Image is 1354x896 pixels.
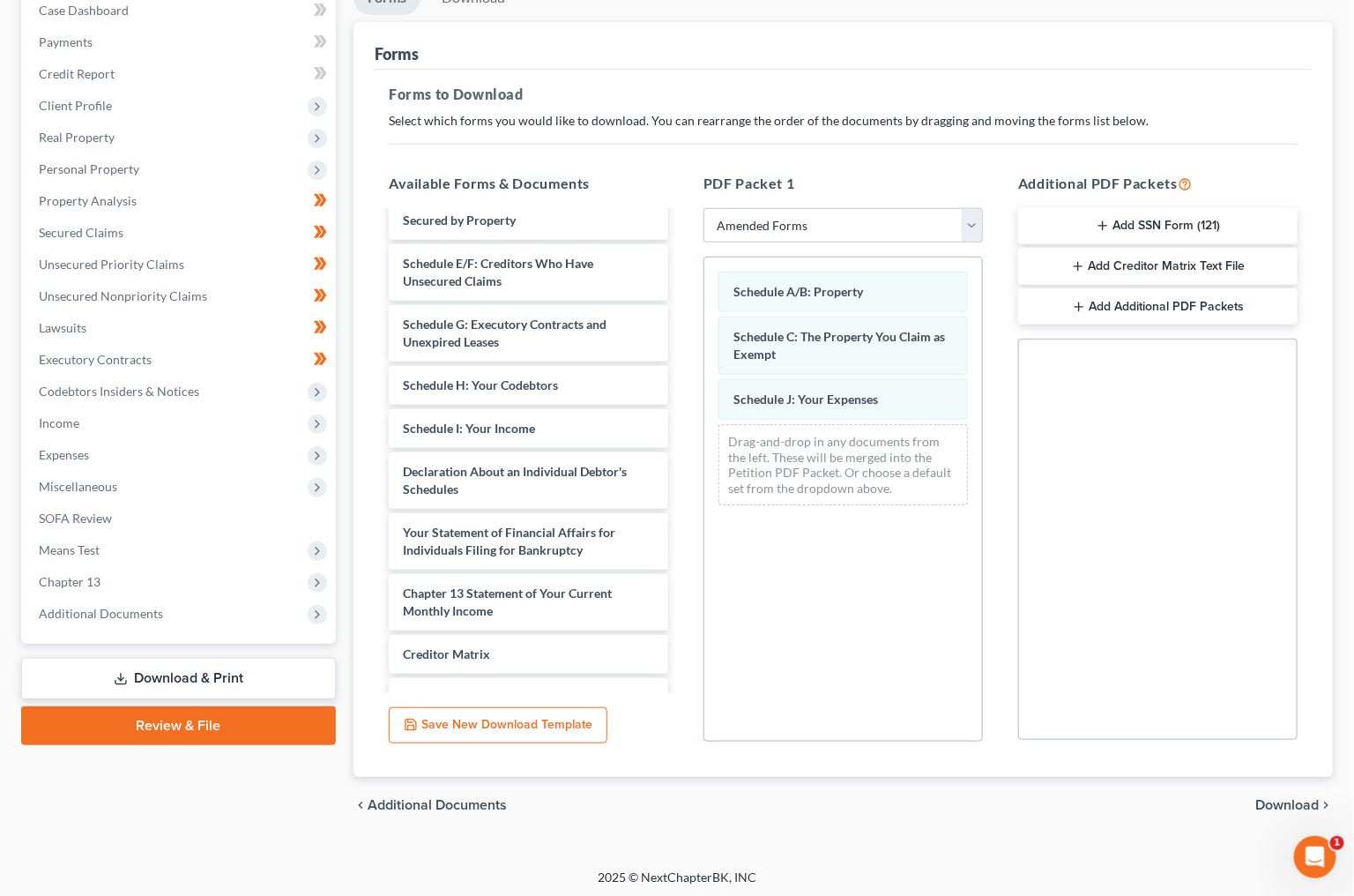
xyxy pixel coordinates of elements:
[39,352,152,367] span: Executory Contracts
[1255,798,1319,812] span: Download
[21,658,336,699] a: Download & Print
[39,320,86,335] span: Lawsuits
[25,58,336,90] a: Credit Report
[25,185,336,217] a: Property Analysis
[39,130,115,145] span: Real Property
[389,173,668,194] h5: Available Forms & Documents
[25,503,336,534] a: SOFA Review
[25,312,336,344] a: Lawsuits
[353,798,368,812] i: chevron_left
[389,84,1298,105] h5: Forms to Download
[39,384,199,399] span: Codebtors Insiders & Notices
[733,392,878,407] span: Schedule J: Your Expenses
[39,415,79,430] span: Income
[39,3,129,18] span: Case Dashboard
[39,606,163,621] span: Additional Documents
[39,34,93,49] span: Payments
[403,525,615,557] span: Your Statement of Financial Affairs for Individuals Filing for Bankruptcy
[21,706,336,745] a: Review & File
[403,195,623,228] span: Schedule D: Creditors Who Have Claims Secured by Property
[1255,798,1333,812] button: Download chevron_right
[39,288,207,303] span: Unsecured Nonpriority Claims
[1018,248,1298,285] button: Add Creditor Matrix Text File
[25,249,336,280] a: Unsecured Priority Claims
[389,707,607,744] button: Save New Download Template
[733,284,863,299] span: Schedule A/B: Property
[1018,288,1298,325] button: Add Additional PDF Packets
[403,464,627,497] span: Declaration About an Individual Debtor's Schedules
[403,377,558,392] span: Schedule H: Your Codebtors
[368,798,507,812] span: Additional Documents
[39,66,115,81] span: Credit Report
[39,193,137,208] span: Property Analysis
[39,511,112,526] span: SOFA Review
[39,574,100,589] span: Chapter 13
[403,317,606,349] span: Schedule G: Executory Contracts and Unexpired Leases
[375,43,419,64] div: Forms
[39,447,89,462] span: Expenses
[39,98,112,113] span: Client Profile
[1330,836,1344,850] span: 1
[39,225,123,240] span: Secured Claims
[403,421,535,436] span: Schedule I: Your Income
[39,161,139,176] span: Personal Property
[25,280,336,312] a: Unsecured Nonpriority Claims
[39,542,100,557] span: Means Test
[403,690,571,705] span: Verification of Creditor Matrix
[1294,836,1336,878] iframe: Intercom live chat
[39,479,117,494] span: Miscellaneous
[353,798,507,812] a: chevron_left Additional Documents
[25,344,336,376] a: Executory Contracts
[733,329,945,362] span: Schedule C: The Property You Claim as Exempt
[403,256,593,288] span: Schedule E/F: Creditors Who Have Unsecured Claims
[1319,798,1333,812] i: chevron_right
[1018,208,1298,245] button: Add SSN Form (121)
[25,26,336,58] a: Payments
[718,424,968,505] div: Drag-and-drop in any documents from the left. These will be merged into the Petition PDF Packet. ...
[389,112,1298,130] p: Select which forms you would like to download. You can rearrange the order of the documents by dr...
[25,217,336,249] a: Secured Claims
[1018,173,1298,194] h5: Additional PDF Packets
[703,173,983,194] h5: PDF Packet 1
[39,257,184,272] span: Unsecured Priority Claims
[403,586,612,618] span: Chapter 13 Statement of Your Current Monthly Income
[403,646,490,661] span: Creditor Matrix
